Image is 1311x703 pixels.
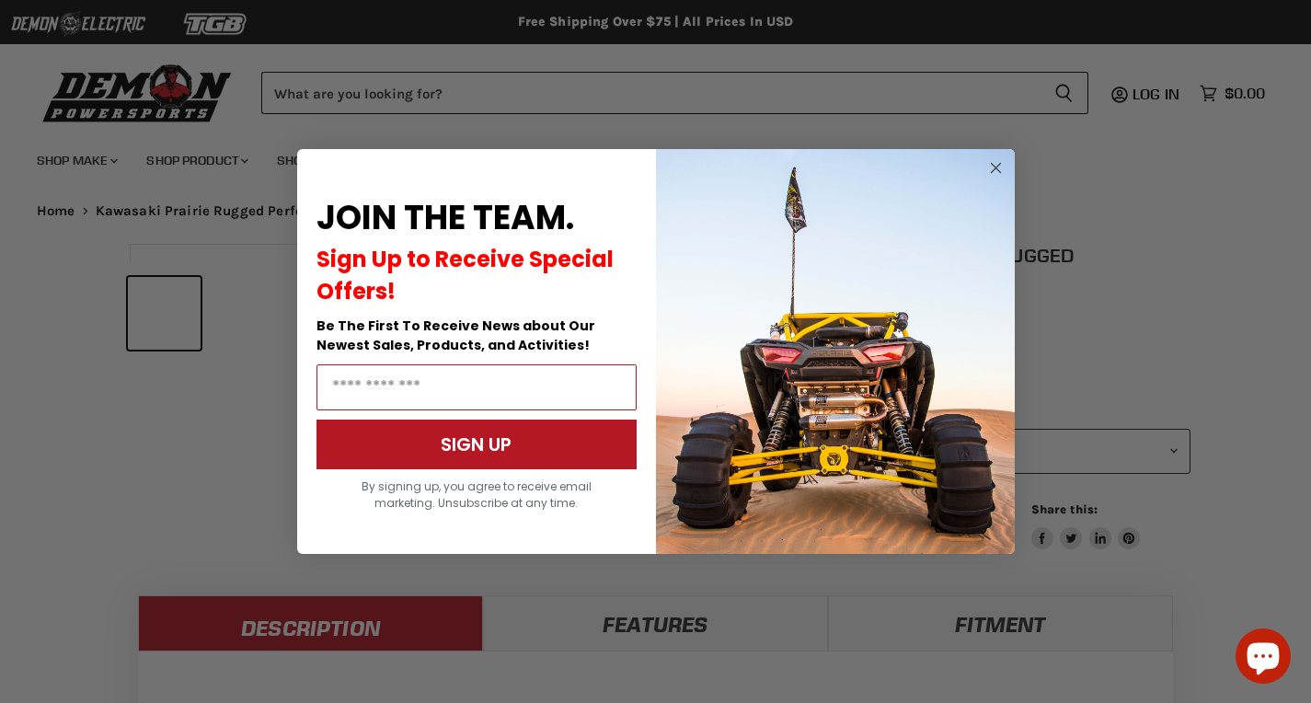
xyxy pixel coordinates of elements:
[316,420,637,469] button: SIGN UP
[984,156,1007,179] button: Close dialog
[362,478,592,511] span: By signing up, you agree to receive email marketing. Unsubscribe at any time.
[316,364,637,410] input: Email Address
[316,317,595,354] span: Be The First To Receive News about Our Newest Sales, Products, and Activities!
[316,194,574,241] span: JOIN THE TEAM.
[316,244,614,306] span: Sign Up to Receive Special Offers!
[656,149,1015,554] img: a9095488-b6e7-41ba-879d-588abfab540b.jpeg
[1230,628,1296,688] inbox-online-store-chat: Shopify online store chat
